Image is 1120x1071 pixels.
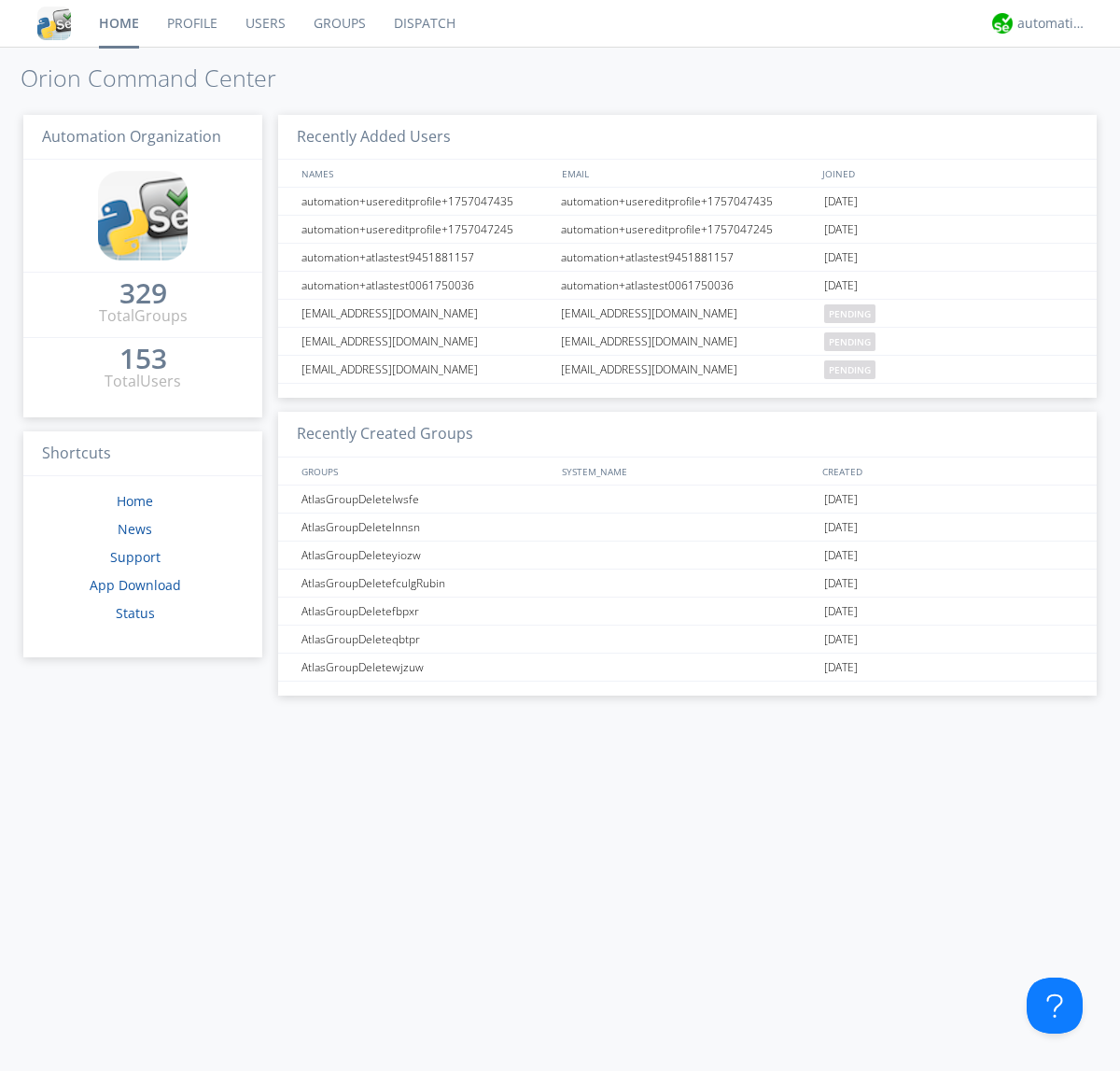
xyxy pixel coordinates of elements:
[297,244,555,271] div: automation+atlastest9451881157
[278,598,1097,626] a: AtlasGroupDeletefbpxr[DATE]
[297,514,555,541] div: AtlasGroupDeletelnnsn
[557,458,818,485] div: SYSTEM_NAME
[1027,978,1083,1034] iframe: Toggle Customer Support
[119,349,167,368] div: 153
[824,570,858,598] span: [DATE]
[23,431,262,477] h3: Shortcuts
[556,216,819,243] div: automation+usereditprofile+1757047245
[297,328,555,355] div: [EMAIL_ADDRESS][DOMAIN_NAME]
[824,244,858,272] span: [DATE]
[116,604,155,622] a: Status
[278,115,1097,161] h3: Recently Added Users
[297,626,555,653] div: AtlasGroupDeleteqbtpr
[556,272,819,299] div: automation+atlastest0061750036
[118,520,152,538] a: News
[278,188,1097,216] a: automation+usereditprofile+1757047435automation+usereditprofile+1757047435[DATE]
[556,300,819,327] div: [EMAIL_ADDRESS][DOMAIN_NAME]
[824,360,875,379] span: pending
[90,576,181,594] a: App Download
[297,160,553,187] div: NAMES
[278,542,1097,570] a: AtlasGroupDeleteyiozw[DATE]
[110,548,161,566] a: Support
[297,458,553,485] div: GROUPS
[824,486,858,514] span: [DATE]
[105,371,181,392] div: Total Users
[278,244,1097,272] a: automation+atlastest9451881157automation+atlastest9451881157[DATE]
[278,300,1097,328] a: [EMAIL_ADDRESS][DOMAIN_NAME][EMAIL_ADDRESS][DOMAIN_NAME]pending
[297,272,555,299] div: automation+atlastest0061750036
[99,305,188,327] div: Total Groups
[824,272,858,300] span: [DATE]
[992,13,1013,34] img: d2d01cd9b4174d08988066c6d424eccd
[297,542,555,569] div: AtlasGroupDeleteyiozw
[824,598,858,626] span: [DATE]
[278,486,1097,514] a: AtlasGroupDeletelwsfe[DATE]
[818,458,1079,485] div: CREATED
[119,284,167,305] a: 329
[119,284,167,303] div: 329
[824,626,858,654] span: [DATE]
[278,412,1097,458] h3: Recently Created Groups
[278,272,1097,300] a: automation+atlastest0061750036automation+atlastest0061750036[DATE]
[278,654,1097,682] a: AtlasGroupDeletewjzuw[DATE]
[119,349,167,371] a: 153
[42,126,221,147] span: Automation Organization
[556,188,819,215] div: automation+usereditprofile+1757047435
[297,570,555,597] div: AtlasGroupDeletefculgRubin
[297,216,555,243] div: automation+usereditprofile+1757047245
[297,654,555,681] div: AtlasGroupDeletewjzuw
[556,244,819,271] div: automation+atlastest9451881157
[37,7,71,40] img: cddb5a64eb264b2086981ab96f4c1ba7
[824,654,858,682] span: [DATE]
[824,542,858,570] span: [DATE]
[824,188,858,216] span: [DATE]
[556,356,819,383] div: [EMAIL_ADDRESS][DOMAIN_NAME]
[98,171,188,261] img: cddb5a64eb264b2086981ab96f4c1ba7
[824,514,858,542] span: [DATE]
[297,300,555,327] div: [EMAIL_ADDRESS][DOMAIN_NAME]
[824,304,875,323] span: pending
[824,216,858,244] span: [DATE]
[117,492,153,510] a: Home
[278,626,1097,654] a: AtlasGroupDeleteqbtpr[DATE]
[297,598,555,625] div: AtlasGroupDeletefbpxr
[1017,14,1087,33] div: automation+atlas
[278,570,1097,598] a: AtlasGroupDeletefculgRubin[DATE]
[278,216,1097,244] a: automation+usereditprofile+1757047245automation+usereditprofile+1757047245[DATE]
[818,160,1079,187] div: JOINED
[297,356,555,383] div: [EMAIL_ADDRESS][DOMAIN_NAME]
[824,332,875,351] span: pending
[556,328,819,355] div: [EMAIL_ADDRESS][DOMAIN_NAME]
[278,356,1097,384] a: [EMAIL_ADDRESS][DOMAIN_NAME][EMAIL_ADDRESS][DOMAIN_NAME]pending
[297,188,555,215] div: automation+usereditprofile+1757047435
[278,514,1097,542] a: AtlasGroupDeletelnnsn[DATE]
[557,160,818,187] div: EMAIL
[278,328,1097,356] a: [EMAIL_ADDRESS][DOMAIN_NAME][EMAIL_ADDRESS][DOMAIN_NAME]pending
[297,486,555,513] div: AtlasGroupDeletelwsfe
